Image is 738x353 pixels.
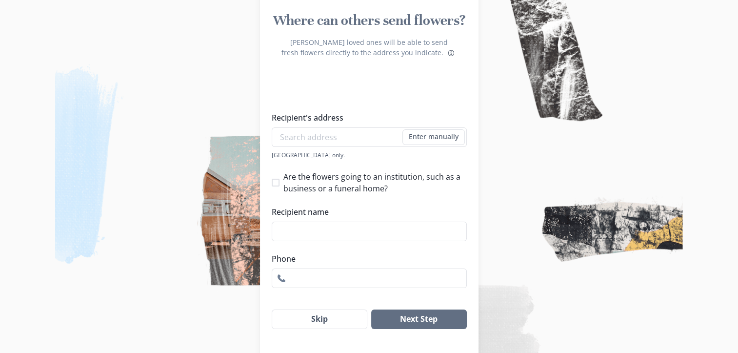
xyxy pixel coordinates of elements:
[402,129,465,145] button: Enter manually
[272,112,461,124] label: Recipient's address
[272,127,467,147] input: Search address
[272,151,467,159] div: [GEOGRAPHIC_DATA] only.
[351,63,387,100] div: Preview of some flower bouquets
[371,310,466,329] button: Next Step
[272,206,461,218] label: Recipient name
[272,12,467,29] h1: Where can others send flowers?
[272,253,461,265] label: Phone
[445,47,457,59] button: About flower deliveries
[272,37,467,60] p: [PERSON_NAME] loved ones will be able to send fresh flowers directly to the address you indicate.
[283,171,467,194] span: Are the flowers going to an institution, such as a business or a funeral home?
[272,310,368,329] button: Skip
